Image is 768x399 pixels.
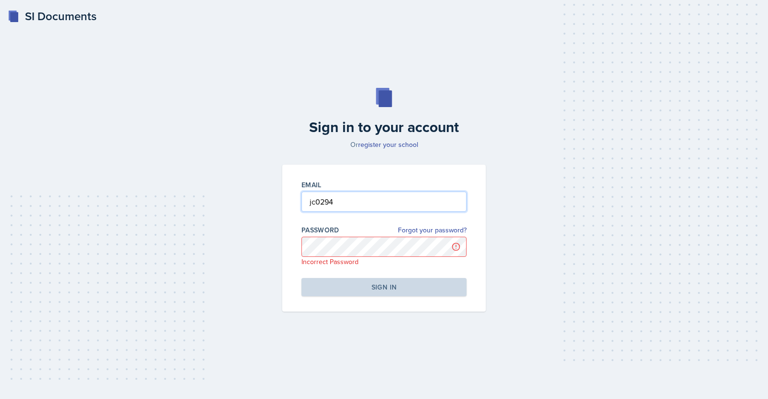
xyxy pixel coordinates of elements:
[398,225,467,235] a: Forgot your password?
[276,119,492,136] h2: Sign in to your account
[301,278,467,296] button: Sign in
[301,257,467,266] p: Incorrect Password
[358,140,418,149] a: register your school
[8,8,96,25] a: SI Documents
[301,192,467,212] input: Email
[301,180,322,190] label: Email
[372,282,396,292] div: Sign in
[276,140,492,149] p: Or
[301,225,339,235] label: Password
